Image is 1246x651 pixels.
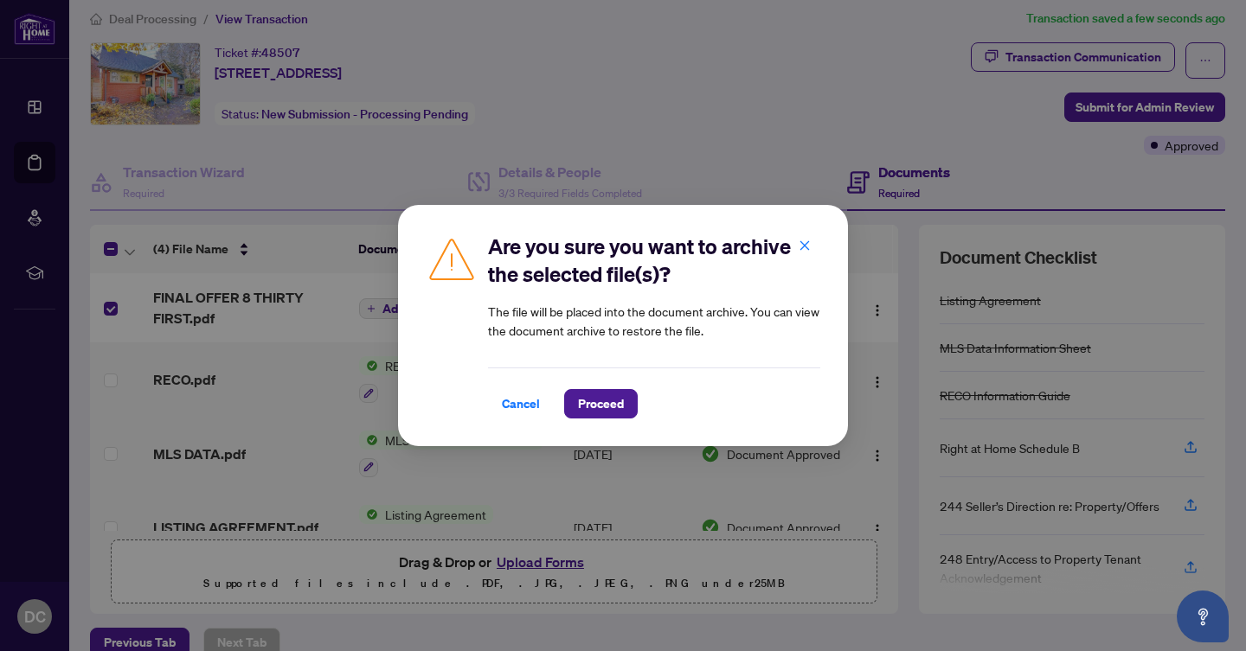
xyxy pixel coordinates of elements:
[426,233,478,284] img: Caution Icon
[488,302,820,340] article: The file will be placed into the document archive. You can view the document archive to restore t...
[564,389,638,418] button: Proceed
[799,239,811,252] span: close
[502,390,540,418] span: Cancel
[1177,590,1229,642] button: Open asap
[578,390,624,418] span: Proceed
[488,389,554,418] button: Cancel
[488,233,820,288] h2: Are you sure you want to archive the selected file(s)?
